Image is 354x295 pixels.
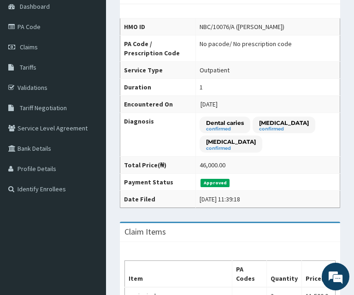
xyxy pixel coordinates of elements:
[120,112,196,157] th: Diagnosis
[200,22,284,31] div: NBC/10076/A ([PERSON_NAME])
[53,88,127,182] span: We're online!
[120,18,196,35] th: HMO ID
[120,174,196,191] th: Payment Status
[206,119,244,127] p: Dental caries
[200,160,225,170] div: 46,000.00
[201,179,230,187] span: Approved
[20,104,67,112] span: Tariff Negotiation
[124,228,166,236] h3: Claim Items
[20,43,38,51] span: Claims
[200,65,230,75] div: Outpatient
[120,35,196,61] th: PA Code / Prescription Code
[120,157,196,174] th: Total Price(₦)
[151,5,173,27] div: Minimize live chat window
[20,2,50,11] span: Dashboard
[200,195,240,204] div: [DATE] 11:39:18
[17,46,37,69] img: d_794563401_company_1708531726252_794563401
[48,52,155,64] div: Chat with us now
[5,197,176,229] textarea: Type your message and hit 'Enter'
[302,261,336,288] th: Price(₦)
[206,138,256,146] p: [MEDICAL_DATA]
[206,127,244,131] small: confirmed
[125,261,232,288] th: Item
[232,261,266,288] th: PA Codes
[20,63,36,71] span: Tariffs
[120,61,196,78] th: Service Type
[259,127,309,131] small: confirmed
[120,191,196,208] th: Date Filed
[200,83,203,92] div: 1
[120,95,196,112] th: Encountered On
[201,100,218,108] span: [DATE]
[206,146,256,151] small: confirmed
[259,119,309,127] p: [MEDICAL_DATA]
[120,78,196,95] th: Duration
[267,261,302,288] th: Quantity
[200,39,292,48] div: No pacode / No prescription code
